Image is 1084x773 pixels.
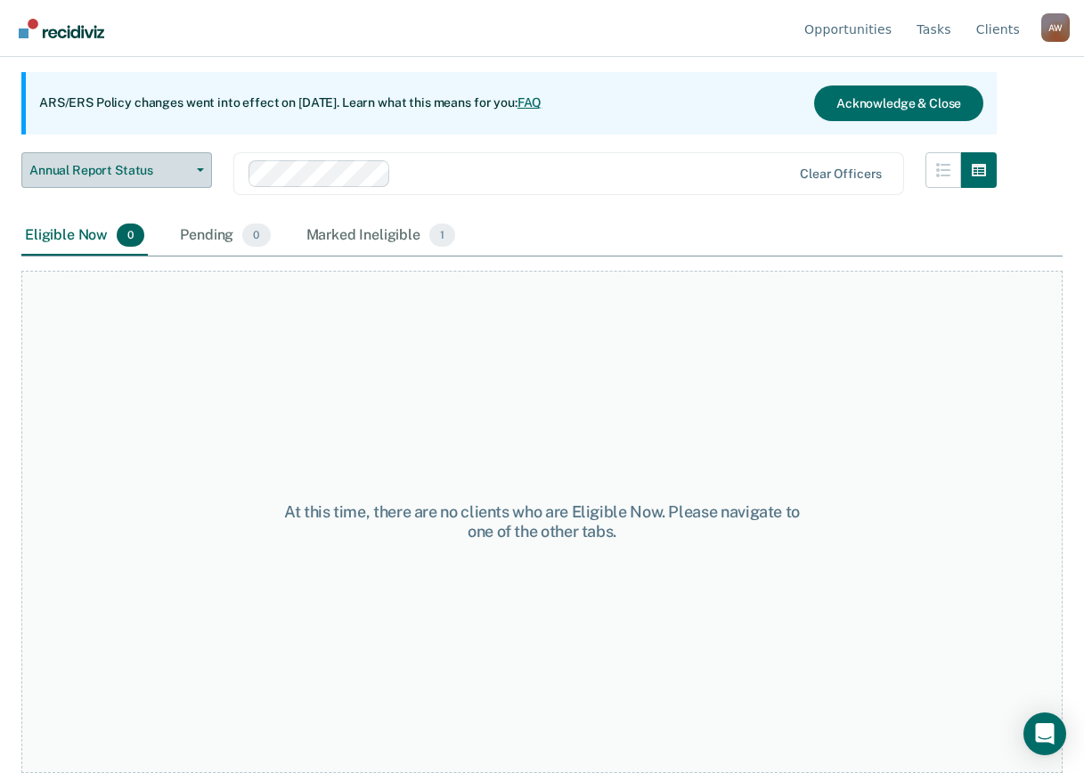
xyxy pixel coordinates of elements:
[19,19,104,38] img: Recidiviz
[518,95,542,110] a: FAQ
[800,167,882,182] div: Clear officers
[21,216,148,256] div: Eligible Now0
[1023,712,1066,755] div: Open Intercom Messenger
[1041,13,1070,42] div: A W
[1041,13,1070,42] button: Profile dropdown button
[21,152,212,188] button: Annual Report Status
[303,216,460,256] div: Marked Ineligible1
[429,224,455,247] span: 1
[29,163,190,178] span: Annual Report Status
[814,85,983,121] button: Acknowledge & Close
[176,216,273,256] div: Pending0
[39,94,542,112] p: ARS/ERS Policy changes went into effect on [DATE]. Learn what this means for you:
[282,502,803,541] div: At this time, there are no clients who are Eligible Now. Please navigate to one of the other tabs.
[21,24,969,58] p: Supervision clients may be eligible for Annual Report Status if they meet certain criteria. The o...
[242,224,270,247] span: 0
[117,224,144,247] span: 0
